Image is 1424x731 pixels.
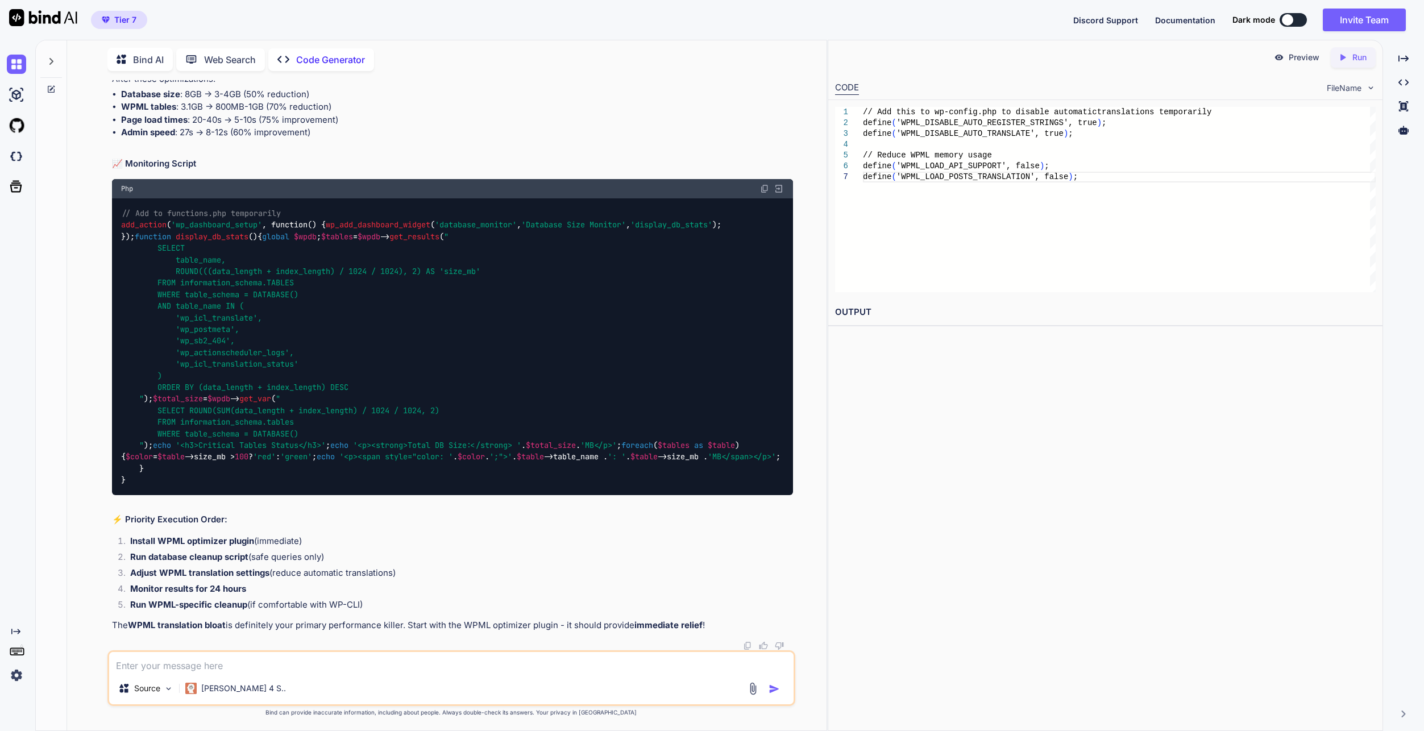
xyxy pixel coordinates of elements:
[135,231,258,242] span: ( )
[835,161,848,172] div: 6
[121,394,444,451] span: " SELECT ROUND(SUM(data_length + index_length) / 1024 / 1024, 2) FROM information_schema.tables W...
[128,620,226,630] strong: WPML translation bloat
[630,220,712,230] span: 'display_db_stats'
[121,126,793,139] li: : 27s → 8-12s (60% improvement)
[1097,118,1102,127] span: )
[1068,172,1073,181] span: )
[91,11,147,29] button: premiumTier 7
[1068,129,1073,138] span: ;
[1352,52,1367,63] p: Run
[892,118,896,127] span: (
[835,128,848,139] div: 3
[1064,129,1068,138] span: )
[896,118,1097,127] span: 'WPML_DISABLE_AUTO_REGISTER_STRINGS', true
[121,207,780,486] code: ( , function() { ( , , ); }); { ; = -> ( ); = -> ( ); ; . . ; ( ) { = ->size_mb > ? : ; . . . ->t...
[863,151,992,160] span: // Reduce WPML memory usage
[1366,83,1376,93] img: chevron down
[658,440,690,450] span: $tables
[121,535,793,551] li: (immediate)
[358,231,380,242] span: $wpdb
[863,172,891,181] span: define
[1102,118,1106,127] span: ;
[694,440,703,450] span: as
[1073,14,1138,26] button: Discord Support
[608,452,626,462] span: ': '
[769,683,780,695] img: icon
[122,208,281,218] span: // Add to functions.php temporarily
[389,231,439,242] span: get_results
[760,184,769,193] img: copy
[330,440,348,450] span: echo
[130,567,269,578] strong: Adjust WPML translation settings
[1155,15,1215,25] span: Documentation
[171,220,262,230] span: 'wp_dashboard_setup'
[1044,161,1049,171] span: ;
[121,114,188,125] strong: Page load times
[112,157,793,171] h2: 📈 Monitoring Script
[121,599,793,614] li: (if comfortable with WP-CLI)
[708,440,735,450] span: $table
[892,172,896,181] span: (
[326,220,430,230] span: wp_add_dashboard_widget
[339,452,453,462] span: '<p><span style="color: '
[708,452,776,462] span: 'MB</span></p>'
[185,683,197,694] img: Claude 4 Sonnet
[759,641,768,650] img: like
[134,683,160,694] p: Source
[121,127,175,138] strong: Admin speed
[896,129,1064,138] span: 'WPML_DISABLE_AUTO_TRANSLATE', true
[580,440,617,450] span: 'MB</p>'
[121,220,167,230] span: add_action
[112,619,793,632] p: The is definitely your primary performance killer. Start with the WPML optimizer plugin - it shou...
[1097,107,1212,117] span: translations temporarily
[235,452,248,462] span: 100
[130,551,248,562] strong: Run database cleanup script
[489,452,512,462] span: ';">'
[892,129,896,138] span: (
[835,118,848,128] div: 2
[435,220,517,230] span: 'database_monitor'
[204,53,256,67] p: Web Search
[828,299,1383,326] h2: OUTPUT
[321,231,353,242] span: $tables
[207,394,230,404] span: $wpdb
[7,666,26,685] img: settings
[835,150,848,161] div: 5
[1327,82,1361,94] span: FileName
[176,231,248,242] span: display_db_stats
[1073,172,1078,181] span: ;
[176,440,326,450] span: '<h3>Critical Tables Status</h3>'
[164,684,173,693] img: Pick Models
[7,55,26,74] img: chat
[153,394,203,404] span: $total_size
[863,107,1097,117] span: // Add this to wp-config.php to disable automatic
[102,16,110,23] img: premium
[7,116,26,135] img: githubLight
[835,81,859,95] div: CODE
[107,708,795,717] p: Bind can provide inaccurate information, including about people. Always double-check its answers....
[1274,52,1284,63] img: preview
[630,452,658,462] span: $table
[112,513,793,526] h2: ⚡ Priority Execution Order:
[863,161,891,171] span: define
[1289,52,1319,63] p: Preview
[896,172,1068,181] span: 'WPML_LOAD_POSTS_TRANSLATION', false
[317,452,335,462] span: echo
[621,440,653,450] span: foreach
[121,184,133,193] span: Php
[775,641,784,650] img: dislike
[517,452,544,462] span: $table
[743,641,752,650] img: copy
[130,583,246,594] strong: Monitor results for 24 hours
[121,88,793,101] li: : 8GB → 3-4GB (50% reduction)
[130,599,247,610] strong: Run WPML-specific cleanup
[7,147,26,166] img: darkCloudIdeIcon
[746,682,759,695] img: attachment
[121,101,176,112] strong: WPML tables
[121,551,793,567] li: (safe queries only)
[133,53,164,67] p: Bind AI
[280,452,312,462] span: 'green'
[7,85,26,105] img: ai-studio
[121,101,793,114] li: : 3.1GB → 800MB-1GB (70% reduction)
[863,118,891,127] span: define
